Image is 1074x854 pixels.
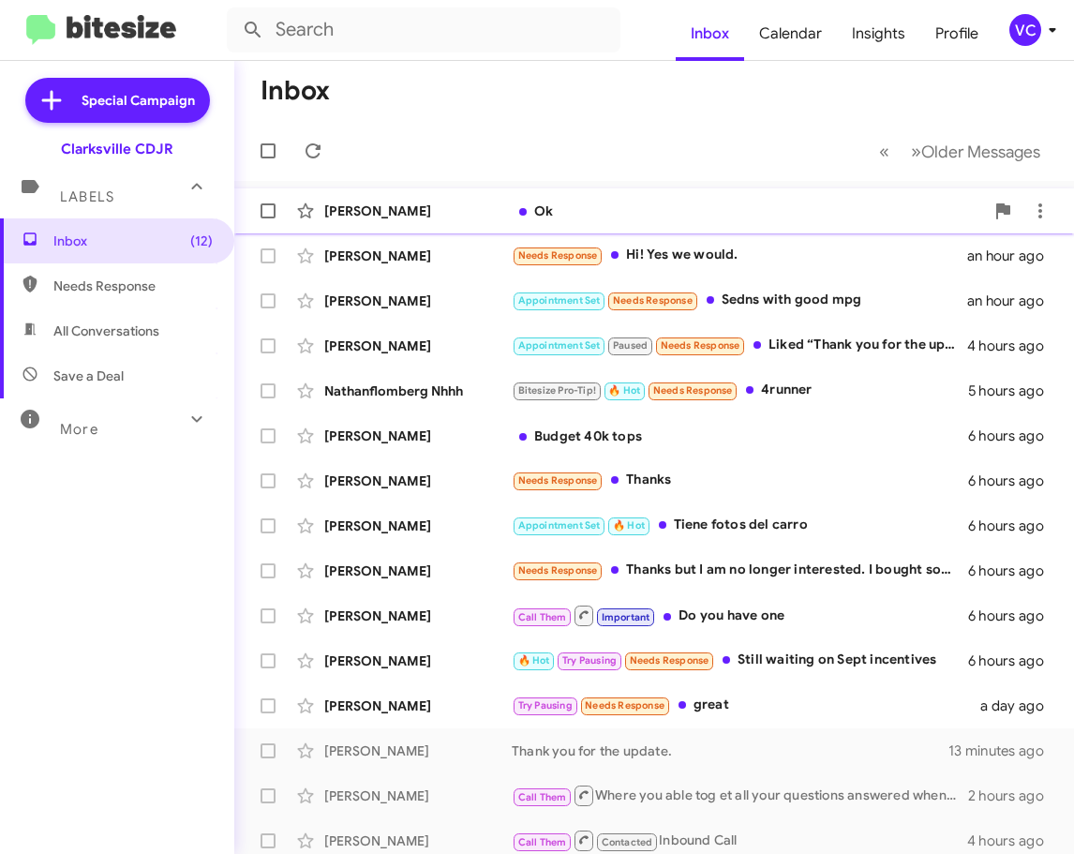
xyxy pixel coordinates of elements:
[911,140,921,163] span: »
[613,519,645,532] span: 🔥 Hot
[324,247,512,265] div: [PERSON_NAME]
[60,188,114,205] span: Labels
[869,132,1052,171] nav: Page navigation example
[518,836,567,848] span: Call Them
[324,562,512,580] div: [PERSON_NAME]
[518,249,598,262] span: Needs Response
[900,132,1052,171] button: Next
[512,290,967,311] div: Sedns with good mpg
[261,76,330,106] h1: Inbox
[53,277,213,295] span: Needs Response
[324,337,512,355] div: [PERSON_NAME]
[518,294,601,307] span: Appointment Set
[837,7,920,61] a: Insights
[512,560,968,581] div: Thanks but I am no longer interested. I bought something else.
[630,654,709,667] span: Needs Response
[518,699,573,712] span: Try Pausing
[60,421,98,438] span: More
[968,652,1059,670] div: 6 hours ago
[948,742,1059,760] div: 13 minutes ago
[967,832,1059,850] div: 4 hours ago
[980,697,1059,715] div: a day ago
[967,247,1059,265] div: an hour ago
[324,787,512,805] div: [PERSON_NAME]
[512,335,967,356] div: Liked “Thank you for the update.”
[324,472,512,490] div: [PERSON_NAME]
[324,697,512,715] div: [PERSON_NAME]
[512,784,968,807] div: Where you able tog et all your questions answered when you called?
[53,367,124,385] span: Save a Deal
[512,427,968,445] div: Budget 40k tops
[602,611,650,623] span: Important
[585,699,664,712] span: Needs Response
[879,140,889,163] span: «
[324,382,512,400] div: Nathanflomberg Nhhh
[25,78,210,123] a: Special Campaign
[653,384,733,397] span: Needs Response
[868,132,901,171] button: Previous
[512,695,980,716] div: great
[518,339,601,352] span: Appointment Set
[968,382,1059,400] div: 5 hours ago
[921,142,1040,162] span: Older Messages
[968,562,1059,580] div: 6 hours ago
[324,517,512,535] div: [PERSON_NAME]
[608,384,640,397] span: 🔥 Hot
[518,654,550,667] span: 🔥 Hot
[512,245,967,266] div: Hi! Yes we would.
[512,829,967,852] div: Inbound Call
[82,91,195,110] span: Special Campaign
[968,517,1059,535] div: 6 hours ago
[562,654,617,667] span: Try Pausing
[968,787,1059,805] div: 2 hours ago
[744,7,837,61] a: Calendar
[324,427,512,445] div: [PERSON_NAME]
[518,474,598,487] span: Needs Response
[324,292,512,310] div: [PERSON_NAME]
[518,519,601,532] span: Appointment Set
[324,202,512,220] div: [PERSON_NAME]
[512,202,984,220] div: Ok
[613,294,693,307] span: Needs Response
[968,472,1059,490] div: 6 hours ago
[512,515,968,536] div: Tiene fotos del carro
[190,232,213,250] span: (12)
[993,14,1053,46] button: VC
[1009,14,1041,46] div: VC
[324,832,512,850] div: [PERSON_NAME]
[518,611,567,623] span: Call Them
[53,232,213,250] span: Inbox
[324,607,512,625] div: [PERSON_NAME]
[512,650,968,671] div: Still waiting on Sept incentives
[968,607,1059,625] div: 6 hours ago
[676,7,744,61] a: Inbox
[324,742,512,760] div: [PERSON_NAME]
[518,791,567,803] span: Call Them
[61,140,173,158] div: Clarksville CDJR
[227,7,620,52] input: Search
[967,292,1059,310] div: an hour ago
[613,339,648,352] span: Paused
[920,7,993,61] a: Profile
[512,470,968,491] div: Thanks
[602,836,653,848] span: Contacted
[518,564,598,577] span: Needs Response
[512,604,968,627] div: Do you have one
[968,427,1059,445] div: 6 hours ago
[53,322,159,340] span: All Conversations
[661,339,740,352] span: Needs Response
[512,380,968,401] div: 4runner
[967,337,1059,355] div: 4 hours ago
[512,742,948,760] div: Thank you for the update.
[518,384,596,397] span: Bitesize Pro-Tip!
[324,652,512,670] div: [PERSON_NAME]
